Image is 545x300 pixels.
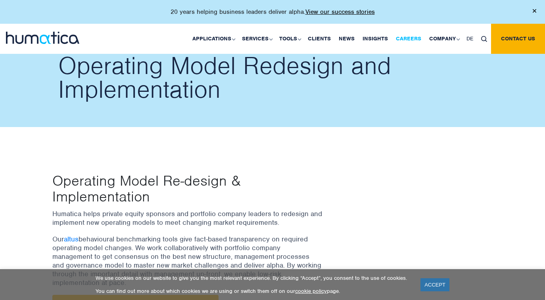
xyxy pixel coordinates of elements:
img: search_icon [481,36,487,42]
img: logo [6,32,79,44]
a: Tools [275,24,304,54]
a: Clients [304,24,335,54]
span: DE [466,35,473,42]
p: Our behavioural benchmarking tools give fact-based transparency on required operating model chang... [52,235,322,287]
a: Contact us [491,24,545,54]
p: Humatica helps private equity sponsors and portfolio company leaders to redesign and implement ne... [52,209,322,227]
h2: Operating Model Redesign and Implementation [58,54,499,101]
a: Careers [392,24,425,54]
a: News [335,24,359,54]
p: Operating Model Re-design & Implementation [52,173,292,204]
a: Services [238,24,275,54]
a: Company [425,24,462,54]
a: View our success stories [305,8,375,16]
a: Insights [359,24,392,54]
a: ACCEPT [420,278,449,291]
p: You can find out more about which cookies we are using or switch them off on our page. [96,288,411,294]
p: 20 years helping business leaders deliver alpha. [171,8,375,16]
a: cookie policy [295,288,327,294]
a: DE [462,24,477,54]
p: We use cookies on our website to give you the most relevant experience. By clicking “Accept”, you... [96,275,411,281]
a: Applications [188,24,238,54]
a: altus [64,235,79,243]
